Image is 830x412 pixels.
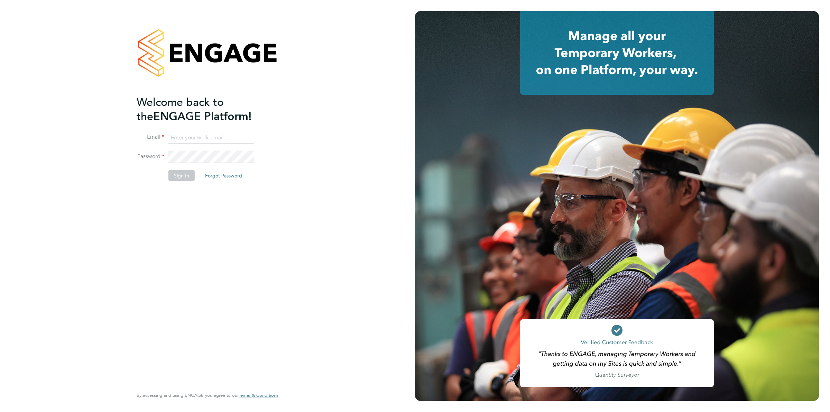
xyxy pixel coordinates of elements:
h2: ENGAGE Platform! [137,95,271,123]
label: Password [137,153,164,160]
button: Forgot Password [200,170,248,181]
span: By accessing and using ENGAGE you agree to our [137,392,278,398]
button: Sign In [168,170,195,181]
input: Enter your work email... [168,131,254,144]
a: Terms & Conditions [239,393,278,398]
span: Welcome back to the [137,95,224,123]
label: Email [137,134,164,141]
